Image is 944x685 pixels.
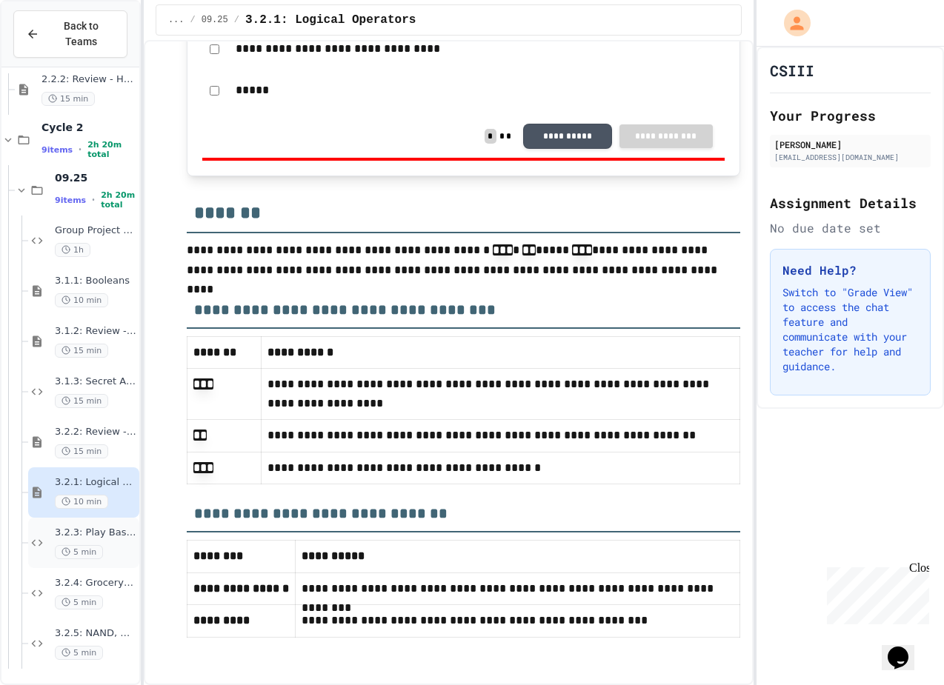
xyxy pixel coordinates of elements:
h2: Your Progress [770,105,931,126]
span: 2.2.2: Review - Hello, World! [41,73,136,86]
span: 3.2.5: NAND, NOR, XOR [55,627,136,640]
span: 5 min [55,595,103,609]
span: 09.25 [55,171,136,184]
span: / [234,14,239,26]
span: 9 items [41,145,73,155]
span: 3.1.3: Secret Access [55,375,136,388]
span: 15 min [55,344,108,358]
span: 9 items [55,196,86,205]
span: 1h [55,243,90,257]
span: 10 min [55,293,108,307]
div: [EMAIL_ADDRESS][DOMAIN_NAME] [774,152,926,163]
span: 3.1.1: Booleans [55,275,136,287]
span: 15 min [55,444,108,458]
span: 2h 20m total [101,190,136,210]
span: 5 min [55,545,103,559]
span: Group Project - Mad Libs [55,224,136,237]
span: / [190,14,196,26]
h2: Assignment Details [770,193,931,213]
h3: Need Help? [782,261,918,279]
span: Cycle 2 [41,121,136,134]
span: 3.2.1: Logical Operators [55,476,136,489]
div: No due date set [770,219,931,237]
h1: CSIII [770,60,814,81]
div: [PERSON_NAME] [774,138,926,151]
span: ... [168,14,185,26]
iframe: chat widget [821,561,929,624]
span: 3.2.2: Review - Logical Operators [55,426,136,438]
span: Back to Teams [48,19,115,50]
iframe: chat widget [882,626,929,670]
span: 3.2.4: Grocery List [55,577,136,589]
span: 3.1.2: Review - Booleans [55,325,136,338]
span: 5 min [55,646,103,660]
button: Back to Teams [13,10,127,58]
p: Switch to "Grade View" to access the chat feature and communicate with your teacher for help and ... [782,285,918,374]
div: Chat with us now!Close [6,6,102,94]
span: 3.2.1: Logical Operators [245,11,416,29]
div: My Account [768,6,814,40]
span: • [79,144,82,156]
span: 3.2.3: Play Basketball [55,527,136,539]
span: 10 min [55,495,108,509]
span: 09.25 [202,14,228,26]
span: • [92,194,95,206]
span: 2h 20m total [87,140,136,159]
span: 15 min [41,92,95,106]
span: 15 min [55,394,108,408]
